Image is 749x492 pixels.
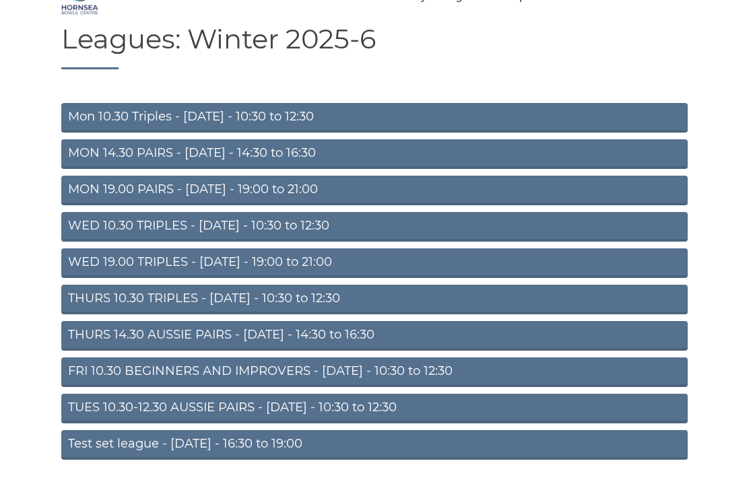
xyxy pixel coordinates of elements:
[61,321,688,351] a: THURS 14.30 AUSSIE PAIRS - [DATE] - 14:30 to 16:30
[61,285,688,314] a: THURS 10.30 TRIPLES - [DATE] - 10:30 to 12:30
[61,139,688,169] a: MON 14.30 PAIRS - [DATE] - 14:30 to 16:30
[61,394,688,423] a: TUES 10.30-12.30 AUSSIE PAIRS - [DATE] - 10:30 to 12:30
[61,103,688,133] a: Mon 10.30 Triples - [DATE] - 10:30 to 12:30
[61,176,688,205] a: MON 19.00 PAIRS - [DATE] - 19:00 to 21:00
[61,212,688,242] a: WED 10.30 TRIPLES - [DATE] - 10:30 to 12:30
[61,430,688,460] a: Test set league - [DATE] - 16:30 to 19:00
[61,248,688,278] a: WED 19.00 TRIPLES - [DATE] - 19:00 to 21:00
[61,24,688,69] h1: Leagues: Winter 2025-6
[61,357,688,387] a: FRI 10.30 BEGINNERS AND IMPROVERS - [DATE] - 10:30 to 12:30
